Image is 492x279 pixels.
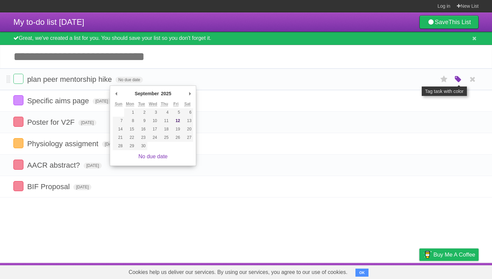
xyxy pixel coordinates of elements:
[124,108,136,117] button: 1
[419,248,479,261] a: Buy me a coffee
[170,125,182,133] button: 19
[448,19,471,25] b: This List
[355,269,368,277] button: OK
[352,265,380,277] a: Developers
[13,160,23,170] label: Done
[436,265,479,277] a: Suggest a feature
[170,108,182,117] button: 5
[115,102,122,107] abbr: Sunday
[147,117,159,125] button: 10
[115,77,143,83] span: No due date
[27,75,113,83] span: plan peer mentorship hike
[126,102,134,107] abbr: Monday
[134,89,160,99] div: September
[330,265,344,277] a: About
[159,117,170,125] button: 11
[136,125,147,133] button: 16
[78,120,96,126] span: [DATE]
[170,133,182,142] button: 26
[27,97,91,105] span: Specific aims page
[388,265,403,277] a: Terms
[139,154,168,159] a: No due date
[113,117,124,125] button: 7
[147,108,159,117] button: 3
[124,133,136,142] button: 22
[136,142,147,150] button: 30
[419,15,479,29] a: SaveThis List
[159,108,170,117] button: 4
[182,133,193,142] button: 27
[170,117,182,125] button: 12
[27,139,100,148] span: Physiology assigment
[136,108,147,117] button: 2
[124,142,136,150] button: 29
[147,125,159,133] button: 17
[73,184,91,190] span: [DATE]
[182,125,193,133] button: 20
[161,102,168,107] abbr: Thursday
[423,249,432,260] img: Buy me a coffee
[13,138,23,148] label: Done
[113,125,124,133] button: 14
[173,102,178,107] abbr: Friday
[438,74,450,85] label: Star task
[113,142,124,150] button: 28
[147,133,159,142] button: 24
[182,108,193,117] button: 6
[122,266,354,279] span: Cookies help us deliver our services. By using our services, you agree to our use of cookies.
[27,182,71,191] span: BIF Proposal
[13,95,23,105] label: Done
[136,117,147,125] button: 9
[136,133,147,142] button: 23
[13,74,23,84] label: Done
[138,102,145,107] abbr: Tuesday
[113,89,119,99] button: Previous Month
[184,102,191,107] abbr: Saturday
[149,102,157,107] abbr: Wednesday
[13,181,23,191] label: Done
[113,133,124,142] button: 21
[159,125,170,133] button: 18
[182,117,193,125] button: 13
[27,161,82,169] span: AACR abstract?
[124,125,136,133] button: 15
[433,249,475,261] span: Buy me a coffee
[160,89,172,99] div: 2025
[27,118,76,126] span: Poster for V2F
[411,265,428,277] a: Privacy
[13,17,84,26] span: My to-do list [DATE]
[13,117,23,127] label: Done
[124,117,136,125] button: 8
[186,89,193,99] button: Next Month
[84,163,102,169] span: [DATE]
[102,141,120,147] span: [DATE]
[93,98,111,104] span: [DATE]
[159,133,170,142] button: 25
